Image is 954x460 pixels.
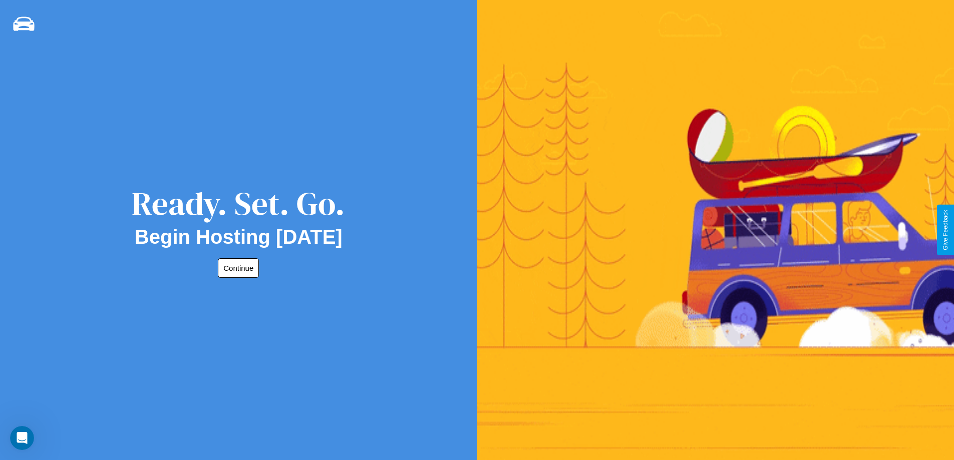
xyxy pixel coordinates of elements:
[218,258,259,278] button: Continue
[132,181,345,226] div: Ready. Set. Go.
[942,210,949,250] div: Give Feedback
[10,426,34,450] iframe: Intercom live chat
[135,226,343,248] h2: Begin Hosting [DATE]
